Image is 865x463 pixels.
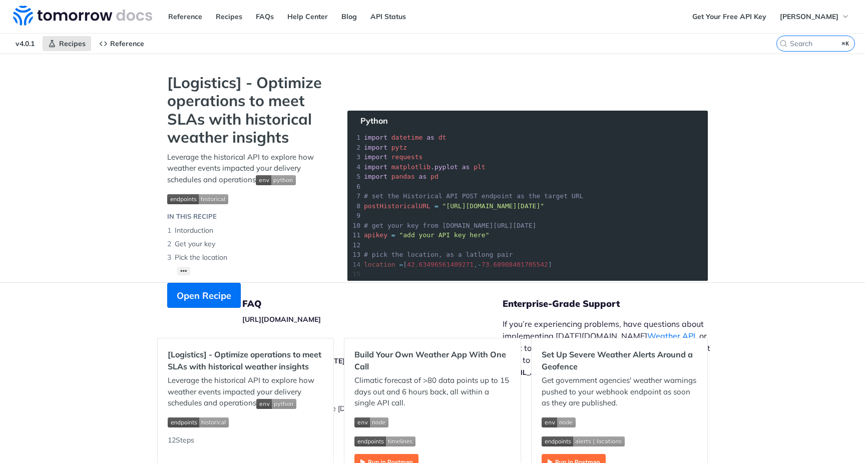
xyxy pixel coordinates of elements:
[167,152,327,186] p: Leverage the historical API to explore how weather events impacted your delivery schedules and op...
[168,348,323,372] h2: [Logistics] - Optimize operations to meet SLAs with historical weather insights
[167,212,217,222] div: IN THIS RECIPE
[110,39,144,48] span: Reference
[354,375,510,409] p: Climatic forecast of >80 data points up to 15 days out and 6 hours back, all within a single API ...
[354,435,510,446] span: Expand image
[168,375,323,409] p: Leverage the historical API to explore how weather events impacted your delivery schedules and op...
[256,399,296,409] img: env
[354,436,415,446] img: endpoint
[167,193,327,204] span: Expand image
[647,331,695,341] a: Weather API
[354,348,510,372] h2: Build Your Own Weather App With One Call
[168,417,229,427] img: endpoint
[250,9,279,24] a: FAQs
[167,224,327,237] li: Intorduction
[167,74,327,147] strong: [Logistics] - Optimize operations to meet SLAs with historical weather insights
[354,417,388,427] img: env
[779,40,787,48] svg: Search
[282,9,333,24] a: Help Center
[542,348,697,372] h2: Set Up Severe Weather Alerts Around a Geofence
[365,9,411,24] a: API Status
[43,36,91,51] a: Recipes
[256,398,296,407] span: Expand image
[177,267,190,275] button: •••
[167,283,241,308] button: Open Recipe
[256,175,296,184] span: Expand image
[774,9,855,24] button: [PERSON_NAME]
[59,39,86,48] span: Recipes
[167,251,327,264] li: Pick the location
[210,9,248,24] a: Recipes
[163,9,208,24] a: Reference
[13,6,152,26] img: Tomorrow.io Weather API Docs
[542,435,697,446] span: Expand image
[542,417,576,427] img: env
[167,237,327,251] li: Get your key
[94,36,150,51] a: Reference
[687,9,772,24] a: Get Your Free API Key
[839,39,852,49] kbd: ⌘K
[780,12,838,21] span: [PERSON_NAME]
[542,416,697,428] span: Expand image
[177,289,231,302] span: Open Recipe
[256,175,296,185] img: env
[10,36,40,51] span: v4.0.1
[542,436,625,446] img: endpoint
[336,9,362,24] a: Blog
[542,375,697,409] p: Get government agencies' weather warnings pushed to your webhook endpoint as soon as they are pub...
[168,416,323,428] span: Expand image
[354,416,510,428] span: Expand image
[167,194,228,204] img: endpoint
